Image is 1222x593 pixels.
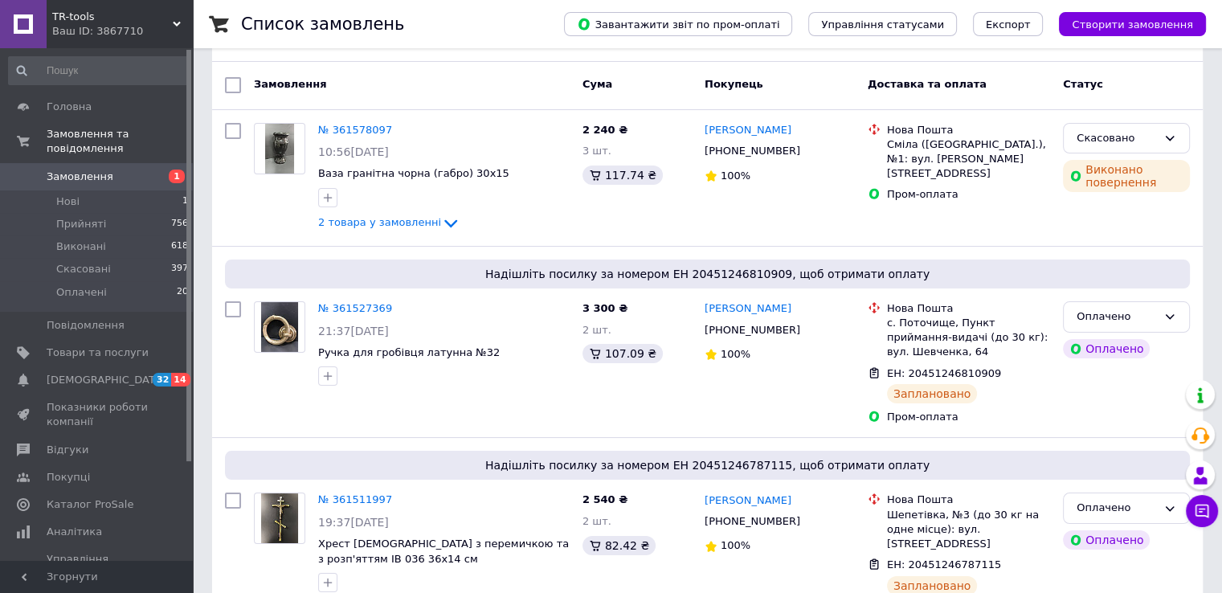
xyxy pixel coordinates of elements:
[318,216,460,228] a: 2 товара у замовленні
[887,493,1050,507] div: Нова Пошта
[169,170,185,183] span: 1
[153,373,171,386] span: 32
[887,187,1050,202] div: Пром-оплата
[701,320,803,341] div: [PHONE_NUMBER]
[582,124,627,136] span: 2 240 ₴
[171,373,190,386] span: 14
[887,301,1050,316] div: Нова Пошта
[241,14,404,34] h1: Список замовлень
[56,217,106,231] span: Прийняті
[868,78,987,90] span: Доставка та оплата
[47,525,102,539] span: Аналітика
[887,410,1050,424] div: Пром-оплата
[1059,12,1206,36] button: Створити замовлення
[1077,130,1157,147] div: Скасовано
[47,443,88,457] span: Відгуки
[1063,339,1150,358] div: Оплачено
[318,302,392,314] a: № 361527369
[47,552,149,581] span: Управління сайтом
[577,17,779,31] span: Завантажити звіт по пром-оплаті
[177,285,188,300] span: 20
[47,127,193,156] span: Замовлення та повідомлення
[887,367,1001,379] span: ЕН: 20451246810909
[582,493,627,505] span: 2 540 ₴
[265,124,293,174] img: Фото товару
[705,493,791,509] a: [PERSON_NAME]
[887,558,1001,571] span: ЕН: 20451246787115
[582,536,656,555] div: 82.42 ₴
[318,124,392,136] a: № 361578097
[56,239,106,254] span: Виконані
[318,493,392,505] a: № 361511997
[318,167,509,179] a: Ваза гранітна чорна (габро) 30х15
[231,266,1183,282] span: Надішліть посилку за номером ЕН 20451246810909, щоб отримати оплату
[1063,160,1190,192] div: Виконано повернення
[701,511,803,532] div: [PHONE_NUMBER]
[56,194,80,209] span: Нові
[47,373,166,387] span: [DEMOGRAPHIC_DATA]
[1186,495,1218,527] button: Чат з покупцем
[887,508,1050,552] div: Шепетівка, №3 (до 30 кг на одне місце): вул. [STREET_ADDRESS]
[56,262,111,276] span: Скасовані
[254,123,305,174] a: Фото товару
[582,515,611,527] span: 2 шт.
[705,78,763,90] span: Покупець
[1063,530,1150,550] div: Оплачено
[52,24,193,39] div: Ваш ID: 3867710
[318,346,500,358] a: Ручка для гробівця латунна №32
[1072,18,1193,31] span: Створити замовлення
[261,493,299,543] img: Фото товару
[47,318,125,333] span: Повідомлення
[986,18,1031,31] span: Експорт
[254,78,326,90] span: Замовлення
[705,301,791,317] a: [PERSON_NAME]
[582,302,627,314] span: 3 300 ₴
[318,145,389,158] span: 10:56[DATE]
[47,497,133,512] span: Каталог ProSale
[808,12,957,36] button: Управління статусами
[47,100,92,114] span: Головна
[582,344,663,363] div: 107.09 ₴
[887,137,1050,182] div: Сміла ([GEOGRAPHIC_DATA].), №1: вул. [PERSON_NAME][STREET_ADDRESS]
[47,400,149,429] span: Показники роботи компанії
[47,346,149,360] span: Товари та послуги
[1063,78,1103,90] span: Статус
[318,325,389,337] span: 21:37[DATE]
[582,78,612,90] span: Cума
[182,194,188,209] span: 1
[705,123,791,138] a: [PERSON_NAME]
[254,493,305,544] a: Фото товару
[721,539,750,551] span: 100%
[261,302,299,352] img: Фото товару
[231,457,1183,473] span: Надішліть посилку за номером ЕН 20451246787115, щоб отримати оплату
[1077,500,1157,517] div: Оплачено
[564,12,792,36] button: Завантажити звіт по пром-оплаті
[8,56,190,85] input: Пошук
[1077,309,1157,325] div: Оплачено
[1043,18,1206,30] a: Створити замовлення
[47,170,113,184] span: Замовлення
[318,217,441,229] span: 2 товара у замовленні
[171,217,188,231] span: 756
[887,123,1050,137] div: Нова Пошта
[701,141,803,162] div: [PHONE_NUMBER]
[887,316,1050,360] div: с. Поточище, Пункт приймання-видачі (до 30 кг): вул. Шевченка, 64
[318,538,569,565] a: Хрест [DEMOGRAPHIC_DATA] з перемичкою та з розп'яттям ІВ 036 36х14 см
[318,516,389,529] span: 19:37[DATE]
[52,10,173,24] span: TR-tools
[973,12,1044,36] button: Експорт
[56,285,107,300] span: Оплачені
[821,18,944,31] span: Управління статусами
[582,145,611,157] span: 3 шт.
[721,170,750,182] span: 100%
[721,348,750,360] span: 100%
[887,384,978,403] div: Заплановано
[582,324,611,336] span: 2 шт.
[582,166,663,185] div: 117.74 ₴
[47,470,90,485] span: Покупці
[171,262,188,276] span: 397
[171,239,188,254] span: 618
